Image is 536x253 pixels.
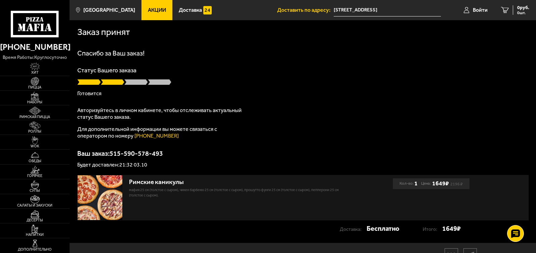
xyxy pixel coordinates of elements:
span: Доставка [179,7,202,13]
p: Мафия 25 см (толстое с сыром), Чикен Барбекю 25 см (толстое с сыром), Прошутто Фунги 25 см (толст... [129,187,340,198]
b: 1 [414,178,418,189]
div: Кол-во: [400,178,418,189]
h1: Спасибо за Ваш заказ! [77,50,529,57]
strong: 1649 ₽ [442,223,461,234]
img: 15daf4d41897b9f0e9f617042186c801.svg [203,6,212,14]
p: Авторизуйтесь в личном кабинете, чтобы отслеживать актуальный статус Вашего заказа. [77,107,245,120]
span: Доставить по адресу: [277,7,334,13]
p: Будет доставлен: 21:32 03.10 [77,162,529,168]
p: Ваш заказ: 515-590-578-493 [77,150,529,157]
span: 0 руб. [517,5,529,10]
p: Готовится [77,91,529,96]
s: 2196 ₽ [450,183,463,186]
span: [GEOGRAPHIC_DATA] [83,7,135,13]
span: 0 шт. [517,11,529,15]
h1: Заказ принят [77,28,130,37]
a: [PHONE_NUMBER] [134,133,179,139]
span: Цена: [421,178,431,189]
input: Ваш адрес доставки [334,4,441,16]
p: Доставка: [340,224,367,235]
div: Римские каникулы [129,178,340,186]
span: Акции [148,7,166,13]
p: Для дополнительной информации вы можете связаться с оператором по номеру [77,126,245,139]
strong: Бесплатно [367,223,399,234]
p: Статус Вашего заказа [77,67,529,73]
p: Итого: [423,224,442,235]
span: Войти [473,7,488,13]
b: 1649 ₽ [432,180,449,187]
